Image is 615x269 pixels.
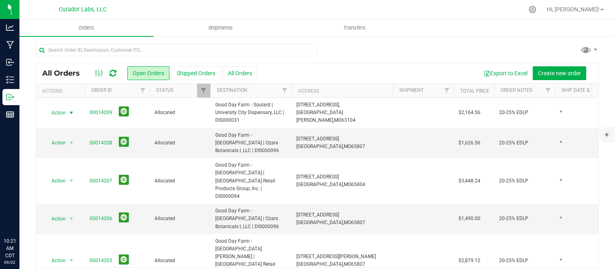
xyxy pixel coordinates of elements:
button: Open Orders [127,66,169,80]
span: 20-25% EDLP [499,109,528,116]
span: MO [344,182,351,187]
span: MO [344,261,351,267]
a: Transfers [287,19,422,36]
button: All Orders [223,66,257,80]
a: Filter [197,84,210,97]
a: Filter [542,84,555,97]
span: Good Day Farm - [GEOGRAPHIC_DATA] | Ozarx Botanicals I, LLC | DIS000096 [215,207,287,231]
inline-svg: Reports [6,110,14,119]
span: [STREET_ADDRESS] [296,212,339,218]
span: [GEOGRAPHIC_DATA], [296,220,344,225]
a: Destination [217,87,247,93]
a: 00014208 [90,139,112,147]
span: Action [44,107,66,119]
input: Search Order ID, Destination, Customer PO... [36,44,317,56]
span: $2,164.56 [459,109,480,116]
span: [GEOGRAPHIC_DATA], [296,261,344,267]
inline-svg: Inventory [6,76,14,84]
inline-svg: Analytics [6,23,14,32]
span: [GEOGRAPHIC_DATA], [296,144,344,149]
span: 65804 [351,182,365,187]
span: 20-25% EDLP [499,177,528,185]
span: [GEOGRAPHIC_DATA], [296,182,344,187]
span: 20-25% EDLP [499,215,528,222]
span: Good Day Farm - [GEOGRAPHIC_DATA] | Ozarx Botanicals I, LLC | DIS000096 [215,131,287,155]
button: Shipped Orders [171,66,221,80]
span: select [66,255,77,266]
span: Good Day Farm - Soulard | University City Dispensary, LLC | DIS000031 [215,101,287,125]
span: 20-25% EDLP [499,139,528,147]
span: MO [334,117,341,123]
a: 00014207 [90,177,112,185]
span: Allocated [154,177,206,185]
button: Create new order [533,66,586,80]
span: [STREET_ADDRESS][PERSON_NAME] [296,254,376,259]
span: [STREET_ADDRESS] [296,174,339,180]
iframe: Resource center unread badge [24,203,34,213]
span: Action [44,137,66,148]
span: $1,626.56 [459,139,480,147]
a: Total Price [460,88,489,94]
a: Shipments [154,19,288,36]
a: 00014205 [90,257,112,265]
p: 09/22 [4,259,16,265]
span: Create new order [538,70,581,76]
span: Action [44,255,66,266]
span: Transfers [332,24,377,32]
span: MO [344,144,351,149]
a: Filter [136,84,150,97]
span: Orders [68,24,105,32]
span: Action [44,175,66,186]
span: 65807 [351,144,365,149]
span: Hi, [PERSON_NAME]! [547,6,600,13]
span: MO [344,220,351,225]
inline-svg: Manufacturing [6,41,14,49]
span: $2,879.12 [459,257,480,265]
iframe: Resource center [8,204,32,229]
span: $3,448.24 [459,177,480,185]
p: 10:21 AM CDT [4,237,16,259]
a: Shipment [399,87,424,93]
span: 63104 [341,117,356,123]
a: Filter [440,84,454,97]
span: Allocated [154,257,206,265]
span: 65807 [351,261,365,267]
span: All Orders [42,69,88,78]
a: 00014209 [90,109,112,116]
span: 20-25% EDLP [499,257,528,265]
div: Actions [42,88,81,94]
span: Allocated [154,139,206,147]
span: Action [44,213,66,225]
span: 65807 [351,220,365,225]
span: Good Day Farm - [GEOGRAPHIC_DATA] | [GEOGRAPHIC_DATA] Retail Products Group, Inc. | DIS000094 [215,161,287,200]
th: Address [291,84,393,98]
inline-svg: Outbound [6,93,14,101]
a: Status [156,87,174,93]
span: [STREET_ADDRESS], [296,102,340,108]
button: Export to Excel [478,66,533,80]
span: [GEOGRAPHIC_DATA][PERSON_NAME], [296,110,343,123]
a: Order Notes [501,87,532,93]
span: select [66,137,77,148]
span: select [66,175,77,186]
a: 00014206 [90,215,112,222]
inline-svg: Inbound [6,58,14,66]
span: Shipments [197,24,244,32]
span: Curador Labs, LLC [59,6,107,13]
a: Filter [278,84,291,97]
a: Order ID [91,87,112,93]
span: select [66,213,77,225]
span: select [66,107,77,119]
span: Allocated [154,215,206,222]
span: [STREET_ADDRESS] [296,136,339,142]
div: Manage settings [527,6,538,13]
a: Orders [19,19,154,36]
span: Allocated [154,109,206,116]
span: $1,490.00 [459,215,480,222]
